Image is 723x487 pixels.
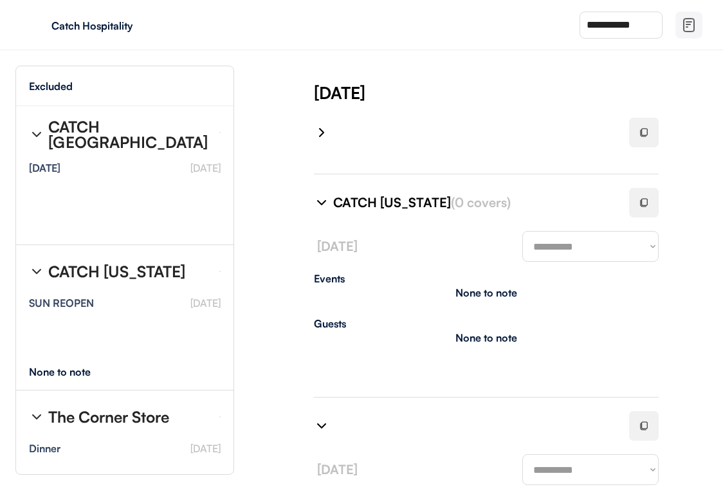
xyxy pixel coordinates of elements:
[26,15,46,35] img: yH5BAEAAAAALAAAAAABAAEAAAIBRAA7
[48,119,209,150] div: CATCH [GEOGRAPHIC_DATA]
[29,81,73,91] div: Excluded
[314,125,329,140] img: chevron-right%20%281%29.svg
[314,273,659,284] div: Events
[317,461,358,477] font: [DATE]
[190,161,221,174] font: [DATE]
[48,409,169,425] div: The Corner Store
[314,81,723,104] div: [DATE]
[333,194,614,212] div: CATCH [US_STATE]
[29,163,60,173] div: [DATE]
[29,298,94,308] div: SUN REOPEN
[451,194,511,210] font: (0 covers)
[190,442,221,455] font: [DATE]
[29,264,44,279] img: chevron-right%20%281%29.svg
[29,367,114,377] div: None to note
[48,264,185,279] div: CATCH [US_STATE]
[455,333,517,343] div: None to note
[317,238,358,254] font: [DATE]
[455,288,517,298] div: None to note
[29,443,60,454] div: Dinner
[51,21,214,31] div: Catch Hospitality
[29,409,44,425] img: chevron-right%20%281%29.svg
[681,17,697,33] img: file-02.svg
[314,318,659,329] div: Guests
[314,195,329,210] img: chevron-right%20%281%29.svg
[314,418,329,434] img: chevron-right%20%281%29.svg
[190,297,221,309] font: [DATE]
[29,127,44,142] img: chevron-right%20%281%29.svg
